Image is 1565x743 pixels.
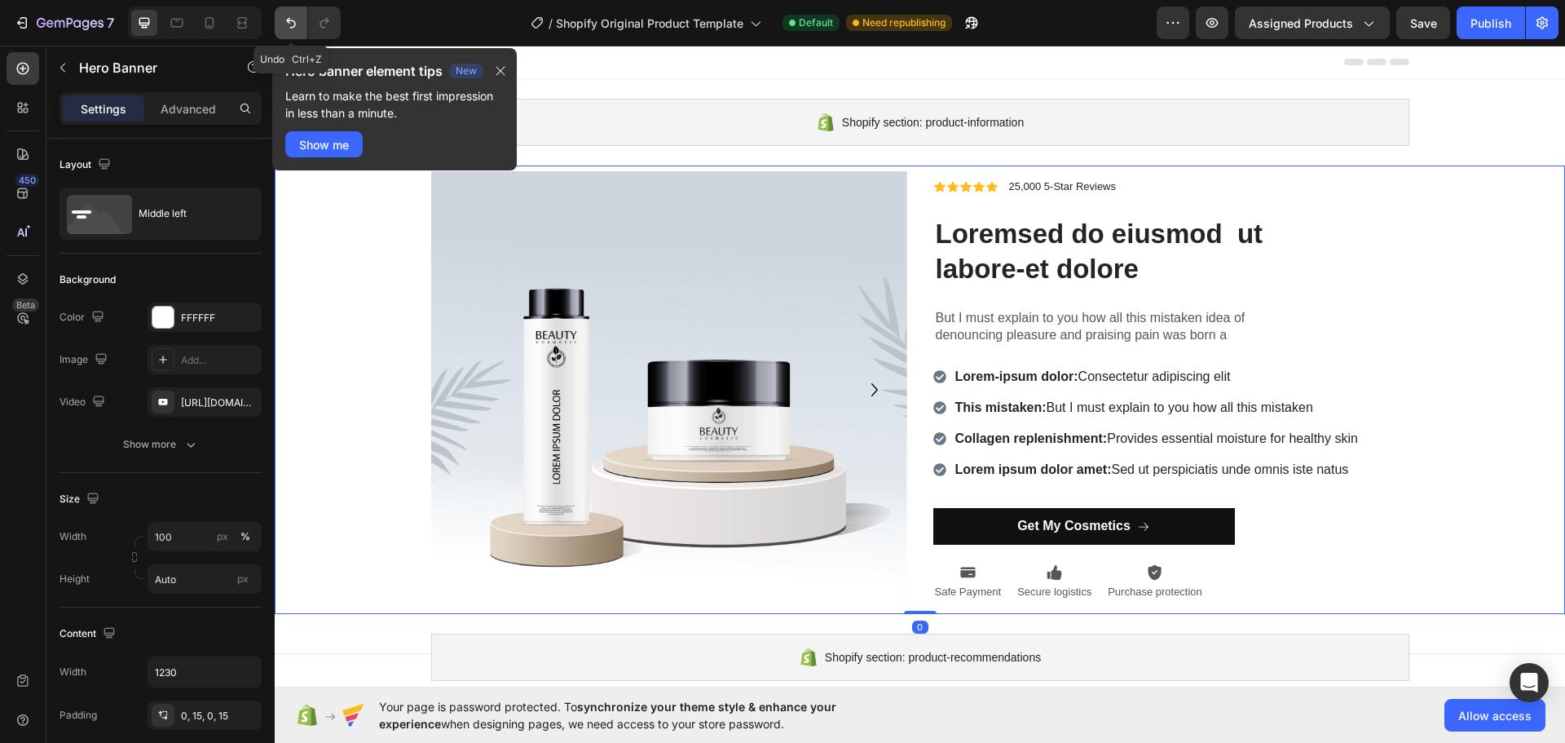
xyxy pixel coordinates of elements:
div: Video [60,391,108,414]
button: Show more [60,430,262,459]
strong: Lorem-ipsum dolor: [681,324,804,338]
input: Auto [148,657,261,687]
p: Hero Banner [79,58,218,77]
label: Height [60,572,90,586]
div: Size [60,489,103,511]
div: Add... [181,353,258,368]
p: Sed ut perspiciatis unde omnis iste natus [681,414,1083,434]
input: px [148,564,262,594]
span: Need republishing [862,15,946,30]
div: [URL][DOMAIN_NAME] [181,396,258,410]
button: Get My Cosmetics [659,462,960,499]
span: Your page is password protected. To when designing pages, we need access to your store password. [379,698,900,732]
div: Image [60,349,111,371]
div: 0 [637,575,654,588]
div: Width [60,665,86,679]
span: Save [1410,16,1437,30]
span: / [549,15,553,32]
p: 25,000 5-Star Reviews [734,135,842,148]
div: 0, 15, 0, 15 [181,709,258,723]
p: Secure logistics [743,540,817,554]
button: Carousel Next Arrow [587,331,613,357]
input: px% [148,522,262,551]
p: 7 [107,13,114,33]
p: Consectetur adipiscing elit [681,321,1083,341]
p: But I must explain to you how all this mistaken idea of denouncing pleasure and praising pain was... [661,264,1000,299]
div: Show more [123,436,199,453]
div: Color [60,307,108,329]
strong: This mistaken: [681,355,772,369]
span: Shopify section: product-recommendations [550,602,766,621]
label: Width [60,529,86,544]
div: 450 [15,174,39,187]
button: Save [1396,7,1450,39]
div: % [240,529,250,544]
img: gempages_432750572815254551-b2dd62e0-ddb3-4004-b6e4-a19fea97e54e.png [156,126,633,564]
span: Allow access [1458,707,1532,724]
button: 7 [7,7,121,39]
iframe: Design area [275,46,1565,688]
button: Allow access [1444,699,1545,732]
div: Content [60,623,119,645]
div: Open Intercom Messenger [1510,663,1549,702]
button: px [236,527,255,546]
div: Background [60,272,116,287]
div: Layout [60,154,114,176]
div: Middle left [139,195,238,232]
strong: Lorem ipsum dolor amet: [681,417,837,431]
div: px [217,529,228,544]
span: px [237,573,249,585]
div: Undo/Redo [275,7,341,39]
div: Padding [60,708,97,723]
button: Assigned Products [1235,7,1390,39]
h2: Loremsed do eiusmod ut labore-et dolore [659,170,1002,243]
span: synchronize your theme style & enhance your experience [379,700,836,731]
div: Beta [12,299,39,312]
button: % [213,527,232,546]
span: Shopify section: product-information [567,67,749,86]
div: Publish [1470,15,1511,32]
button: Publish [1457,7,1525,39]
span: Default [799,15,833,30]
p: Safe Payment [660,540,727,554]
p: But I must explain to you how all this mistaken [681,352,1083,372]
span: Shopify Original Product Template [556,15,743,32]
strong: Collagen replenishment: [681,386,833,400]
span: Assigned Products [1249,15,1353,32]
div: Get My Cosmetics [743,472,856,489]
p: Provides essential moisture for healthy skin [681,383,1083,403]
p: Settings [81,100,126,117]
p: Advanced [161,100,216,117]
div: Hero Banner [20,97,86,112]
p: Purchase protection [833,540,928,554]
div: FFFFFF [181,311,258,325]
